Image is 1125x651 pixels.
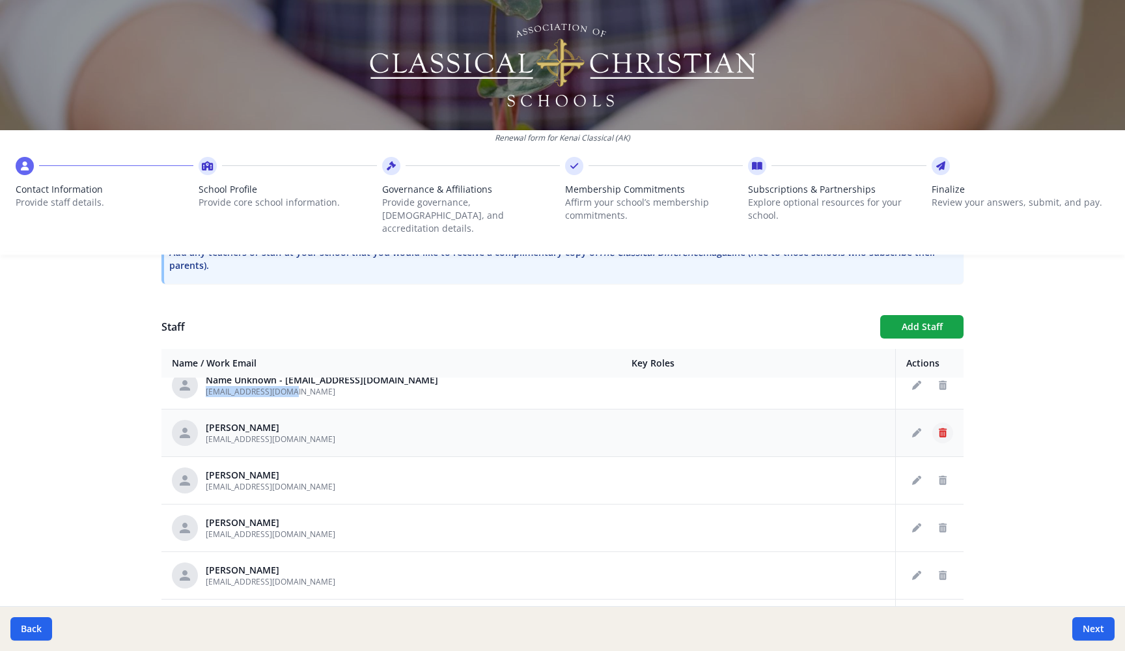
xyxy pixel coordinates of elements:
span: School Profile [199,183,376,196]
p: Review your answers, submit, and pay. [932,196,1109,209]
h1: Staff [161,319,870,335]
button: Back [10,617,52,641]
button: Edit staff [906,375,927,396]
button: Delete staff [932,518,953,538]
img: Logo [368,20,758,111]
button: Edit staff [906,565,927,586]
span: Membership Commitments [565,183,743,196]
button: Edit staff [906,422,927,443]
p: Explore optional resources for your school. [748,196,926,222]
button: Add Staff [880,315,964,339]
div: [PERSON_NAME] [206,421,335,434]
p: Provide staff details. [16,196,193,209]
th: Actions [896,349,964,378]
th: Key Roles [621,349,896,378]
span: Subscriptions & Partnerships [748,183,926,196]
span: [EMAIL_ADDRESS][DOMAIN_NAME] [206,529,335,540]
p: Provide core school information. [199,196,376,209]
button: Next [1072,617,1115,641]
span: Governance & Affiliations [382,183,560,196]
div: [PERSON_NAME] [206,564,335,577]
span: Finalize [932,183,1109,196]
span: [EMAIL_ADDRESS][DOMAIN_NAME] [206,434,335,445]
span: [EMAIL_ADDRESS][DOMAIN_NAME] [206,576,335,587]
span: Contact Information [16,183,193,196]
p: Provide governance, [DEMOGRAPHIC_DATA], and accreditation details. [382,196,560,235]
button: Delete staff [932,422,953,443]
button: Delete staff [932,375,953,396]
th: Name / Work Email [161,349,621,378]
div: Name Unknown - [EMAIL_ADDRESS][DOMAIN_NAME] [206,374,438,387]
button: Delete staff [932,470,953,491]
p: Affirm your school’s membership commitments. [565,196,743,222]
div: [PERSON_NAME] [206,516,335,529]
button: Delete staff [932,565,953,586]
span: [EMAIL_ADDRESS][DOMAIN_NAME] [206,481,335,492]
button: Edit staff [906,470,927,491]
button: Edit staff [906,518,927,538]
span: [EMAIL_ADDRESS][DOMAIN_NAME] [206,386,335,397]
div: [PERSON_NAME] [206,469,335,482]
